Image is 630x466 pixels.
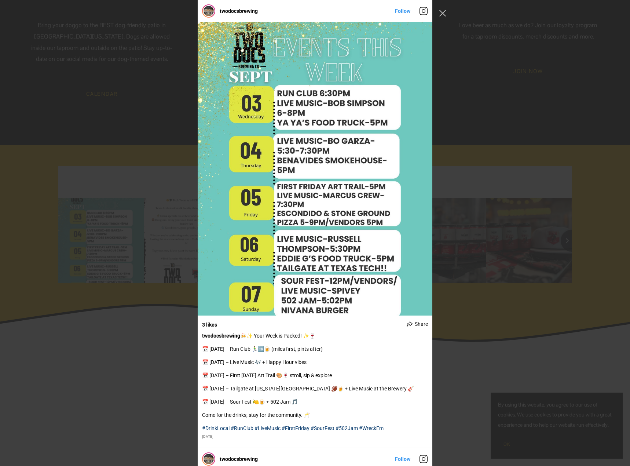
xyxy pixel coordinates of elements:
[204,454,214,464] img: twodocsbrewing
[311,425,334,431] a: #SourFest
[204,6,214,16] img: twodocsbrewing
[202,321,217,328] div: 3 likes
[202,425,230,431] a: #DrinkLocal
[282,425,309,431] a: #FirstFriday
[254,425,281,431] a: #LiveMusic
[359,425,384,431] a: #WreckEm
[220,456,258,462] a: twodocsbrewing
[395,8,410,14] a: Follow
[336,425,358,431] a: #502Jam
[395,456,410,462] a: Follow
[202,332,428,432] div: 🍻✨ Your Week is Packed! ✨🍷 📅 [DATE] – Run Club 🏃‍♂️➡️🍺 (miles first, pints after) 📅 [DATE] – Live...
[202,434,428,439] div: [DATE]
[437,7,448,19] button: Close Instagram Feed Popup
[415,321,428,327] span: Share
[202,333,240,339] a: twodocsbrewing
[220,8,258,14] a: twodocsbrewing
[231,425,253,431] a: #RunClub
